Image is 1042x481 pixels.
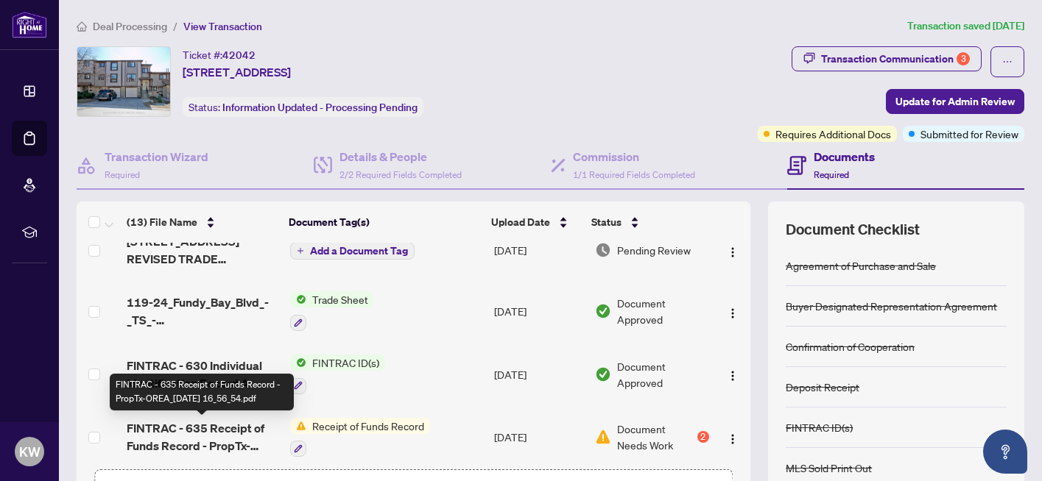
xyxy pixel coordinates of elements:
span: Required [105,169,140,180]
h4: Commission [573,148,695,165]
th: (13) File Name [121,202,283,243]
span: FINTRAC - 635 Receipt of Funds Record - PropTx-OREA_[DATE] 16_56_54.pdf [127,419,278,455]
button: Transaction Communication3 [792,46,982,71]
td: [DATE] [488,221,589,279]
span: Deal Processing [93,20,167,33]
img: Logo [727,433,739,445]
th: Upload Date [485,202,585,243]
button: Open asap [983,430,1027,474]
span: Submitted for Review [920,126,1018,142]
td: [DATE] [488,343,589,406]
span: View Transaction [183,20,262,33]
button: Logo [721,363,744,386]
h4: Transaction Wizard [105,148,208,165]
img: Logo [727,307,739,319]
div: Agreement of Purchase and Sale [786,257,936,274]
img: IMG-E12136097_1.jpg [77,47,170,116]
button: Add a Document Tag [290,241,415,260]
span: Add a Document Tag [310,246,408,256]
span: Document Approved [617,295,709,327]
img: Document Status [595,429,611,445]
td: [DATE] [488,406,589,469]
div: 2 [697,431,709,443]
button: Logo [721,238,744,262]
span: [STREET_ADDRESS] - REVISED TRADE SHEET.pdf [127,232,278,268]
h4: Details & People [339,148,462,165]
div: FINTRAC ID(s) [786,419,853,435]
div: Ticket #: [183,46,256,63]
div: Status: [183,97,423,117]
button: Add a Document Tag [290,242,415,260]
button: Logo [721,425,744,449]
span: [STREET_ADDRESS] [183,63,291,81]
img: Logo [727,246,739,258]
button: Update for Admin Review [886,89,1024,114]
span: (13) File Name [127,214,197,230]
img: Document Status [595,303,611,319]
span: Trade Sheet [306,291,374,307]
img: Document Status [595,242,611,258]
img: logo [12,11,47,38]
span: FINTRAC - 630 Individual Identification Record A - PropTx-OREA_[DATE] 00_12_43.pdf [127,357,278,392]
span: Document Checklist [786,219,920,240]
span: 1/1 Required Fields Completed [573,169,695,180]
li: / [173,18,177,35]
span: 2/2 Required Fields Completed [339,169,462,180]
span: home [77,21,87,32]
span: Pending Review [617,242,691,258]
button: Status IconReceipt of Funds Record [290,418,430,457]
span: Information Updated - Processing Pending [222,101,418,114]
span: ellipsis [1002,57,1013,67]
th: Status [585,202,711,243]
article: Transaction saved [DATE] [907,18,1024,35]
span: FINTRAC ID(s) [306,354,385,371]
span: KW [19,441,41,462]
span: Update for Admin Review [895,90,1015,113]
span: Required [814,169,849,180]
div: Buyer Designated Representation Agreement [786,298,997,314]
span: 119-24_Fundy_Bay_Blvd_-_TS_-_AGENT_TO_REVIEW.pdf [127,293,278,329]
div: Deposit Receipt [786,379,859,395]
img: Status Icon [290,354,306,371]
div: MLS Sold Print Out [786,460,872,476]
span: Document Approved [617,358,709,391]
span: Upload Date [491,214,550,230]
div: Transaction Communication [821,47,970,71]
td: [DATE] [488,279,589,343]
span: Requires Additional Docs [775,126,891,142]
img: Status Icon [290,418,306,434]
img: Logo [727,370,739,382]
div: FINTRAC - 635 Receipt of Funds Record - PropTx-OREA_[DATE] 16_56_54.pdf [110,374,294,410]
h4: Documents [814,148,875,165]
span: Receipt of Funds Record [306,418,430,434]
button: Status IconFINTRAC ID(s) [290,354,385,394]
button: Status IconTrade Sheet [290,291,374,331]
button: Logo [721,299,744,323]
div: 3 [957,52,970,65]
span: Document Needs Work [617,421,694,453]
span: Status [591,214,622,230]
span: 42042 [222,49,256,62]
th: Document Tag(s) [283,202,485,243]
div: Confirmation of Cooperation [786,338,915,354]
span: plus [297,247,304,254]
img: Status Icon [290,291,306,307]
img: Document Status [595,366,611,382]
